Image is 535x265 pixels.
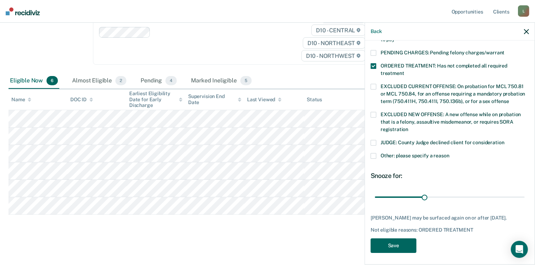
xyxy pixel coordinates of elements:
[47,76,58,85] span: 6
[381,63,507,76] span: ORDERED TREATMENT: Has not completed all required treatment
[381,50,504,55] span: PENDING CHARGES: Pending felony charges/warrant
[311,25,365,36] span: D10 - CENTRAL
[371,28,382,34] button: Back
[518,5,529,17] div: L
[6,7,40,15] img: Recidiviz
[371,238,416,253] button: Save
[129,91,182,108] div: Earliest Eligibility Date for Early Discharge
[11,97,31,103] div: Name
[303,37,365,49] span: D10 - NORTHEAST
[70,97,93,103] div: DOC ID
[381,153,449,158] span: Other: please specify a reason
[9,73,59,89] div: Eligible Now
[381,112,521,132] span: EXCLUDED NEW OFFENSE: A new offense while on probation that is a felony, assaultive misdemeanor, ...
[139,73,178,89] div: Pending
[371,172,529,180] div: Snooze for:
[381,83,525,104] span: EXCLUDED CURRENT OFFENSE: On probation for MCL 750.81 or MCL 750.84, for an offense requiring a m...
[371,215,529,221] div: [PERSON_NAME] may be surfaced again on or after [DATE].
[371,227,529,233] div: Not eligible reasons: ORDERED TREATMENT
[165,76,177,85] span: 4
[381,140,504,145] span: JUDGE: County Judge declined client for consideration
[301,50,365,61] span: D10 - NORTHWEST
[412,181,438,190] div: 30 days
[307,97,322,103] div: Status
[247,97,282,103] div: Last Viewed
[511,241,528,258] div: Open Intercom Messenger
[188,93,241,106] div: Supervision End Date
[190,73,253,89] div: Marked Ineligible
[240,76,252,85] span: 5
[115,76,126,85] span: 2
[71,73,128,89] div: Almost Eligible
